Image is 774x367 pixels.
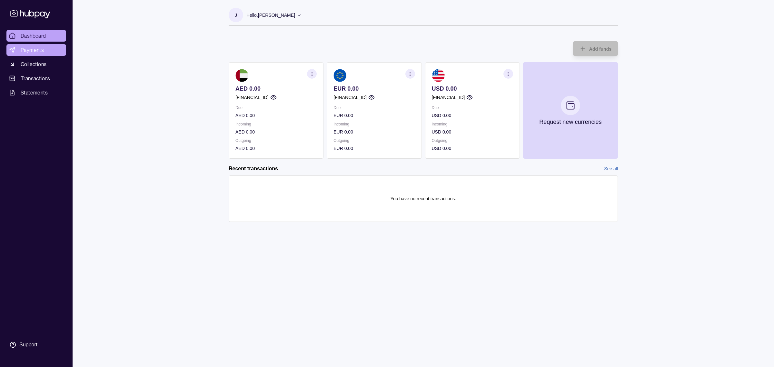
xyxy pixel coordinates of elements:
[235,112,317,119] p: AED 0.00
[432,85,513,92] p: USD 0.00
[229,165,278,172] h2: Recent transactions
[246,12,295,19] p: Hello, [PERSON_NAME]
[333,112,415,119] p: EUR 0.00
[432,94,465,101] p: [FINANCIAL_ID]
[6,73,66,84] a: Transactions
[235,94,269,101] p: [FINANCIAL_ID]
[333,104,415,111] p: Due
[604,165,618,172] a: See all
[6,30,66,42] a: Dashboard
[21,89,48,96] span: Statements
[235,121,317,128] p: Incoming
[6,44,66,56] a: Payments
[432,128,513,135] p: USD 0.00
[6,58,66,70] a: Collections
[589,46,611,52] span: Add funds
[21,32,46,40] span: Dashboard
[333,128,415,135] p: EUR 0.00
[21,74,50,82] span: Transactions
[573,41,618,56] button: Add funds
[6,338,66,352] a: Support
[333,69,346,82] img: eu
[235,85,317,92] p: AED 0.00
[21,46,44,54] span: Payments
[333,121,415,128] p: Incoming
[19,341,37,348] div: Support
[432,121,513,128] p: Incoming
[432,112,513,119] p: USD 0.00
[539,118,601,125] p: Request new currencies
[333,94,367,101] p: [FINANCIAL_ID]
[432,104,513,111] p: Due
[333,137,415,144] p: Outgoing
[235,12,237,19] p: J
[235,128,317,135] p: AED 0.00
[235,145,317,152] p: AED 0.00
[432,137,513,144] p: Outgoing
[432,145,513,152] p: USD 0.00
[333,85,415,92] p: EUR 0.00
[432,69,445,82] img: us
[235,69,248,82] img: ae
[21,60,46,68] span: Collections
[333,145,415,152] p: EUR 0.00
[523,62,618,159] button: Request new currencies
[391,195,456,202] p: You have no recent transactions.
[6,87,66,98] a: Statements
[235,104,317,111] p: Due
[235,137,317,144] p: Outgoing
